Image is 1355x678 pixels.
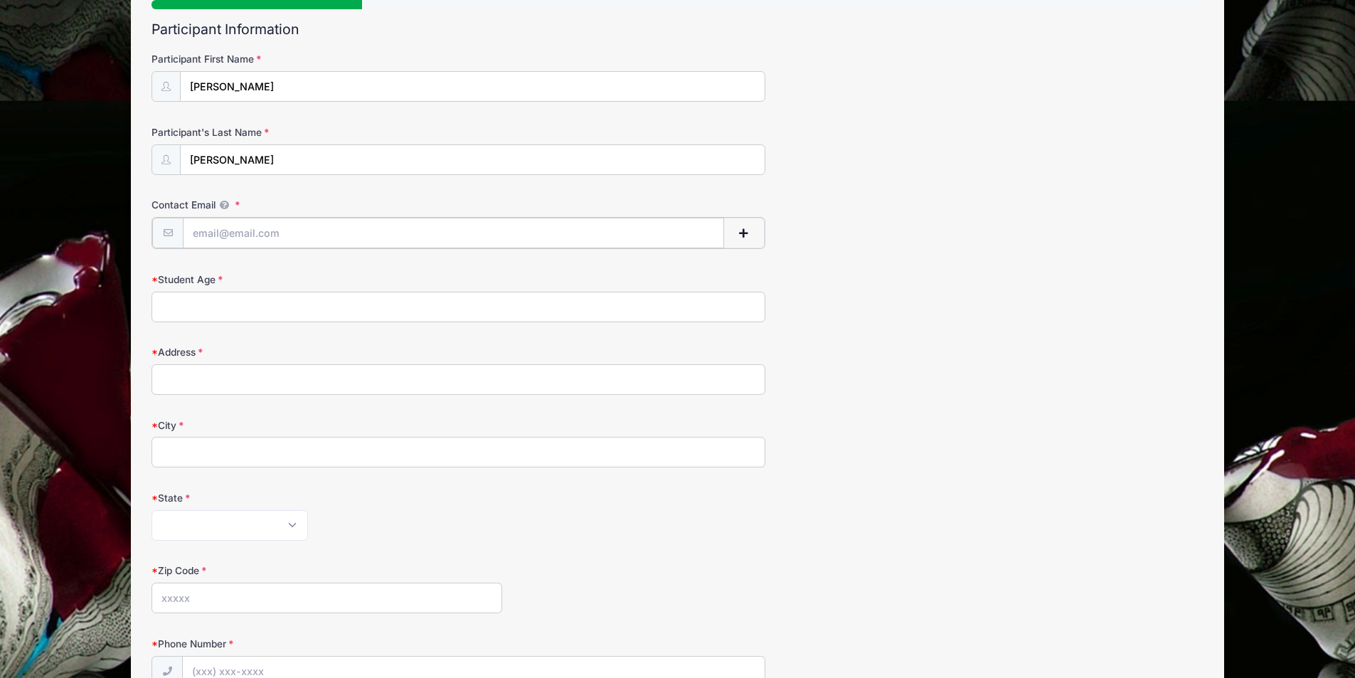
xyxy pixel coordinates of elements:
label: City [152,418,502,433]
input: Participant's Last Name [180,144,765,175]
input: email@email.com [183,218,724,248]
label: Student Age [152,272,502,287]
label: Participant's Last Name [152,125,502,139]
label: Contact Email [152,198,502,212]
label: Address [152,345,502,359]
h2: Participant Information [152,21,1203,38]
label: Participant First Name [152,52,502,66]
label: Zip Code [152,563,502,578]
label: State [152,491,502,505]
input: Participant First Name [180,71,765,102]
input: xxxxx [152,583,502,613]
label: Phone Number [152,637,502,651]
